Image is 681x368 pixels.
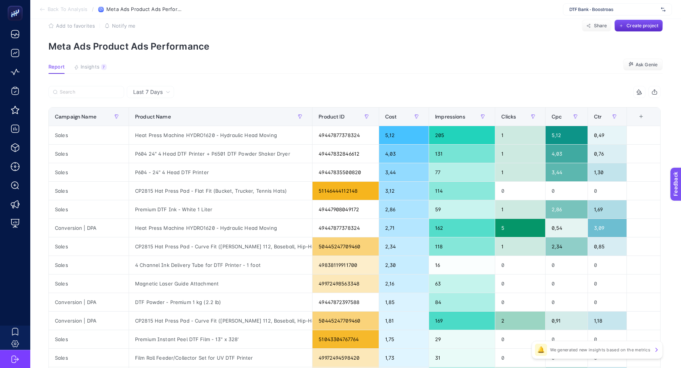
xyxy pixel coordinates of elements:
div: Sales [49,330,129,348]
div: 1,75 [379,330,429,348]
p: Meta Ads Product Ads Performance [48,41,663,52]
span: DTF Bank - Boostroas [569,6,658,12]
div: 49838119911700 [313,256,379,274]
div: 49447832846612 [313,145,379,163]
div: 0 [588,274,627,293]
div: DTF Powder - Premium 1 kg (2.2 lb) [129,293,312,311]
div: 2,71 [379,219,429,237]
div: 🔔 [535,344,547,356]
div: 0 [495,293,545,311]
div: 1 [495,145,545,163]
span: Insights [81,64,100,70]
span: Feedback [5,2,29,8]
span: / [92,6,94,12]
img: svg%3e [661,6,665,13]
button: Ask Genie [623,59,663,71]
span: Ctr [594,114,602,120]
span: Impressions [435,114,465,120]
div: 4,03 [379,145,429,163]
div: 4 Channel Ink Delivery Tube for DTF Printer - 1 foot [129,256,312,274]
div: 1,81 [379,312,429,330]
span: Create project [627,23,658,29]
span: Back To Analysis [48,6,87,12]
div: Conversion | DPA [49,293,129,311]
div: Sales [49,237,129,256]
span: Last 7 Days [133,88,163,96]
div: 1 [495,126,545,144]
div: Sales [49,274,129,293]
div: 29 [429,330,495,348]
div: 31 [429,349,495,367]
div: 4,03 [546,145,588,163]
div: 0 [588,182,627,200]
div: 0 [495,182,545,200]
div: 50445247709460 [313,237,379,256]
div: 0 [588,293,627,311]
div: 0,54 [546,219,588,237]
span: Clicks [501,114,516,120]
button: Notify me [104,23,135,29]
div: 49447908049172 [313,200,379,218]
span: Product Name [135,114,171,120]
div: Sales [49,200,129,218]
div: 162 [429,219,495,237]
div: 3,44 [546,163,588,181]
div: 1,30 [588,163,627,181]
div: 84 [429,293,495,311]
div: Conversion | DPA [49,219,129,237]
div: P604 24" 4 Head DTF Printer + P6501 DTF Powder Shaker Dryer [129,145,312,163]
div: 5,12 [546,126,588,144]
div: 1 [495,237,545,256]
div: 0 [546,274,588,293]
div: 2,86 [379,200,429,218]
span: Campaign Name [55,114,96,120]
div: Sales [49,163,129,181]
div: Heat Press Machine HYDRO1620 - Hydraulic Head Moving [129,126,312,144]
div: 0 [495,330,545,348]
div: 50445247709460 [313,312,379,330]
div: 2,34 [546,237,588,256]
span: Report [48,64,65,70]
div: Magnetic Laser Guide Attachment [129,274,312,293]
span: Notify me [112,23,135,29]
div: 0 [495,256,545,274]
span: Meta Ads Product Ads Performance [106,6,182,12]
div: 1,69 [588,200,627,218]
div: Film Roll Feeder/Collector Set for UV DTF Printer [129,349,312,367]
div: 1,73 [379,349,429,367]
div: Premium Instant Peel DTF Film - 13" x 328' [129,330,312,348]
button: Add to favorites [48,23,95,29]
span: Add to favorites [56,23,95,29]
div: 49447877378324 [313,219,379,237]
div: 77 [429,163,495,181]
div: CP2815 Hat Press Pad - Curve Fit ([PERSON_NAME] 112, Baseball, Hip-Hop) [129,312,312,330]
button: Share [582,20,611,32]
span: Cpc [552,114,562,120]
div: 0 [546,256,588,274]
div: 131 [429,145,495,163]
div: Sales [49,126,129,144]
div: 0 [546,182,588,200]
div: P604 - 24" 4 Head DTF Printer [129,163,312,181]
div: 2,30 [379,256,429,274]
div: 3,09 [588,219,627,237]
div: 7 [101,64,107,70]
div: 0 [495,274,545,293]
div: 169 [429,312,495,330]
div: Sales [49,145,129,163]
div: 2,34 [379,237,429,256]
div: 5 [495,219,545,237]
div: 2,16 [379,274,429,293]
div: 118 [429,237,495,256]
span: Share [594,23,607,29]
div: CP2815 Hat Press Pad - Flat Fit (Bucket, Trucker, Tennis Hats) [129,182,312,200]
div: + [634,114,648,120]
div: 0 [588,256,627,274]
div: Premium DTF Ink - White 1 Liter [129,200,312,218]
div: 63 [429,274,495,293]
div: 0 [495,349,545,367]
div: 59 [429,200,495,218]
div: Sales [49,182,129,200]
div: 49447872397588 [313,293,379,311]
div: 1,85 [379,293,429,311]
